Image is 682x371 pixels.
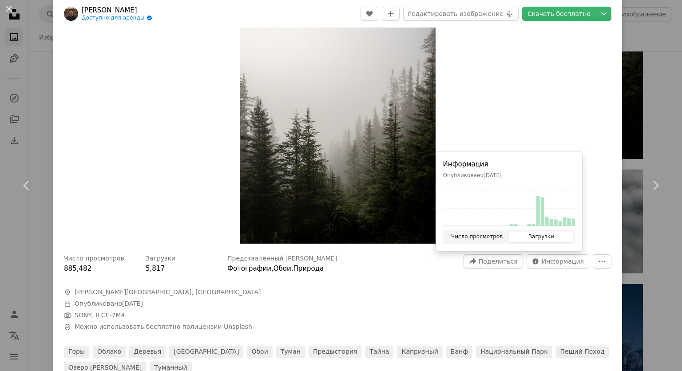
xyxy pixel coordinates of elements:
a: горы [64,346,89,358]
button: Добавить в коллекцию [382,7,400,21]
ya-tr-span: туман [281,348,301,355]
ya-tr-span: пеший поход [560,348,605,355]
ya-tr-span: предыстория [313,348,357,355]
ya-tr-span: облако [97,348,121,355]
a: лицензии Unsplash [190,323,252,330]
time: 12 сентября 2025 года в 6:06:06 утра по Гринвичу +4 [122,300,143,307]
a: Фотографии [227,264,271,272]
a: национальный парк [476,346,552,358]
ya-tr-span: , [291,264,293,272]
a: Скачать бесплатно [522,7,596,21]
button: SONY, ILCE-7M4 [75,311,125,320]
ya-tr-span: Число просмотров [64,255,124,262]
ya-tr-span: Опубликовано [443,172,484,178]
button: Поделитесь этим изображением [464,254,523,268]
ya-tr-span: Скачать бесплатно [527,7,591,20]
a: предыстория [309,346,362,358]
ya-tr-span: тайна [369,348,389,355]
button: Редактировать изображение [403,7,519,21]
ya-tr-span: [GEOGRAPHIC_DATA] [174,348,239,355]
ya-tr-span: [DATE] [122,300,143,307]
ya-tr-span: национальный парк [480,348,547,355]
ya-tr-span: [DATE] [484,172,502,178]
a: Доступно для аренды [82,15,152,22]
span: 5,817 [146,264,165,272]
a: банф [446,346,472,358]
a: Обои [247,346,272,358]
ya-tr-span: Информация [443,160,488,168]
a: [GEOGRAPHIC_DATA] [169,346,243,358]
ya-tr-span: горы [68,348,85,355]
ya-tr-span: Загрузки [146,255,175,262]
ya-tr-span: капризный [401,348,438,355]
a: [PERSON_NAME] [82,6,152,15]
ya-tr-span: Доступно для аренды [82,15,145,22]
ya-tr-span: туманный [154,364,187,371]
button: Больше Действий [593,254,611,268]
ya-tr-span: банф [451,348,468,355]
ya-tr-span: Редактировать изображение [408,7,504,20]
ya-tr-span: Число просмотров [451,233,503,240]
button: Статистика по этому изображению [527,254,589,268]
a: Обои [274,264,291,272]
ya-tr-span: Информация [542,258,584,265]
a: деревья [129,346,166,358]
a: Далее [629,143,682,228]
ya-tr-span: Обои [251,348,268,355]
a: тайна [365,346,393,358]
a: Природа [293,264,324,272]
button: Выберите размер загрузки [596,7,611,21]
button: Нравится [361,7,378,21]
span: 885,482 [64,264,91,272]
a: туман [276,346,305,358]
ya-tr-span: Представленный [PERSON_NAME] [227,255,337,262]
ya-tr-span: Опубликовано [75,300,122,307]
a: облако [93,346,126,358]
time: 12 сентября 2025 года в 6:06:06 утра по Гринвичу +4 [484,172,502,178]
a: пеший поход [556,346,609,358]
ya-tr-span: [PERSON_NAME] [82,6,137,14]
ya-tr-span: SONY, ILCE-7M4 [75,312,125,319]
a: капризный [397,346,442,358]
img: Зайдите в профиль Тима Амфриса [64,7,78,21]
ya-tr-span: деревья [134,348,161,355]
ya-tr-span: [PERSON_NAME][GEOGRAPHIC_DATA], [GEOGRAPHIC_DATA] [75,288,261,296]
ya-tr-span: Загрузки [528,233,554,240]
ya-tr-span: озеро [PERSON_NAME] [68,364,142,371]
ya-tr-span: Можно использовать бесплатно по [75,323,190,330]
ya-tr-span: , [271,264,274,272]
ya-tr-span: Поделиться [479,258,518,265]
